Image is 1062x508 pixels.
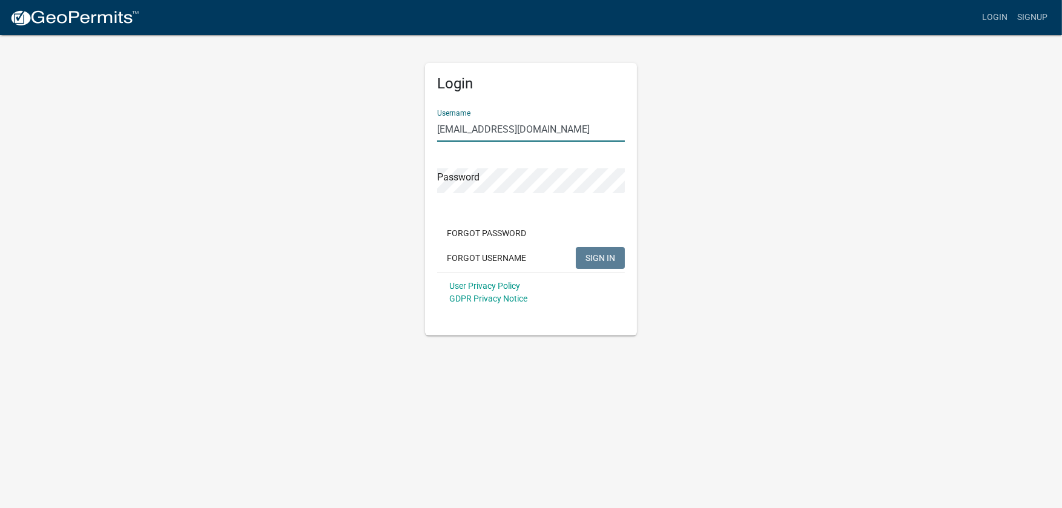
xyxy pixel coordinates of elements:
[437,75,625,93] h5: Login
[1012,6,1052,29] a: Signup
[977,6,1012,29] a: Login
[437,222,536,244] button: Forgot Password
[449,281,520,291] a: User Privacy Policy
[449,294,527,303] a: GDPR Privacy Notice
[585,252,615,262] span: SIGN IN
[576,247,625,269] button: SIGN IN
[437,247,536,269] button: Forgot Username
